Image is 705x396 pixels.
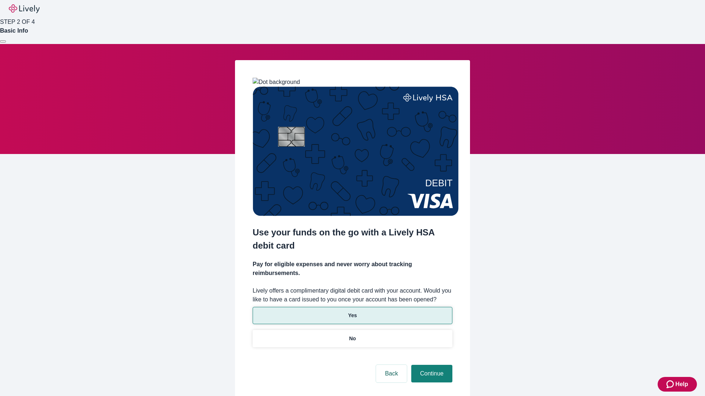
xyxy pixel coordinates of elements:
[253,78,300,87] img: Dot background
[376,365,407,382] button: Back
[411,365,452,382] button: Continue
[658,377,697,392] button: Zendesk support iconHelp
[253,260,452,278] h4: Pay for eligible expenses and never worry about tracking reimbursements.
[253,226,452,252] h2: Use your funds on the go with a Lively HSA debit card
[253,286,452,304] label: Lively offers a complimentary digital debit card with your account. Would you like to have a card...
[253,330,452,347] button: No
[348,312,357,319] p: Yes
[253,87,459,216] img: Debit card
[666,380,675,389] svg: Zendesk support icon
[349,335,356,342] p: No
[9,4,40,13] img: Lively
[675,380,688,389] span: Help
[253,307,452,324] button: Yes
